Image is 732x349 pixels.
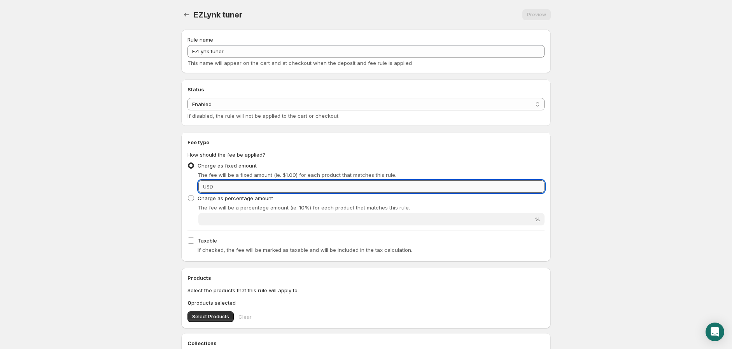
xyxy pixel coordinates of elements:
span: How should the fee be applied? [187,152,265,158]
span: If disabled, the rule will not be applied to the cart or checkout. [187,113,340,119]
h2: Fee type [187,138,545,146]
span: Charge as fixed amount [198,162,257,169]
p: The fee will be a percentage amount (ie. 10%) for each product that matches this rule. [198,204,545,211]
span: Select Products [192,314,229,320]
p: products selected [187,299,545,307]
b: 0 [187,300,191,306]
span: USD [203,183,213,190]
div: Open Intercom Messenger [706,323,724,341]
h2: Status [187,86,545,93]
button: Settings [181,9,192,20]
span: This name will appear on the cart and at checkout when the deposit and fee rule is applied [187,60,412,66]
span: EZLynk tuner [194,10,242,19]
span: Taxable [198,237,217,244]
h2: Collections [187,339,545,347]
span: Charge as percentage amount [198,195,273,201]
span: Rule name [187,37,213,43]
button: Select Products [187,311,234,322]
span: The fee will be a fixed amount (ie. $1.00) for each product that matches this rule. [198,172,396,178]
p: Select the products that this rule will apply to. [187,286,545,294]
span: If checked, the fee will be marked as taxable and will be included in the tax calculation. [198,247,412,253]
span: % [535,216,540,222]
h2: Products [187,274,545,282]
